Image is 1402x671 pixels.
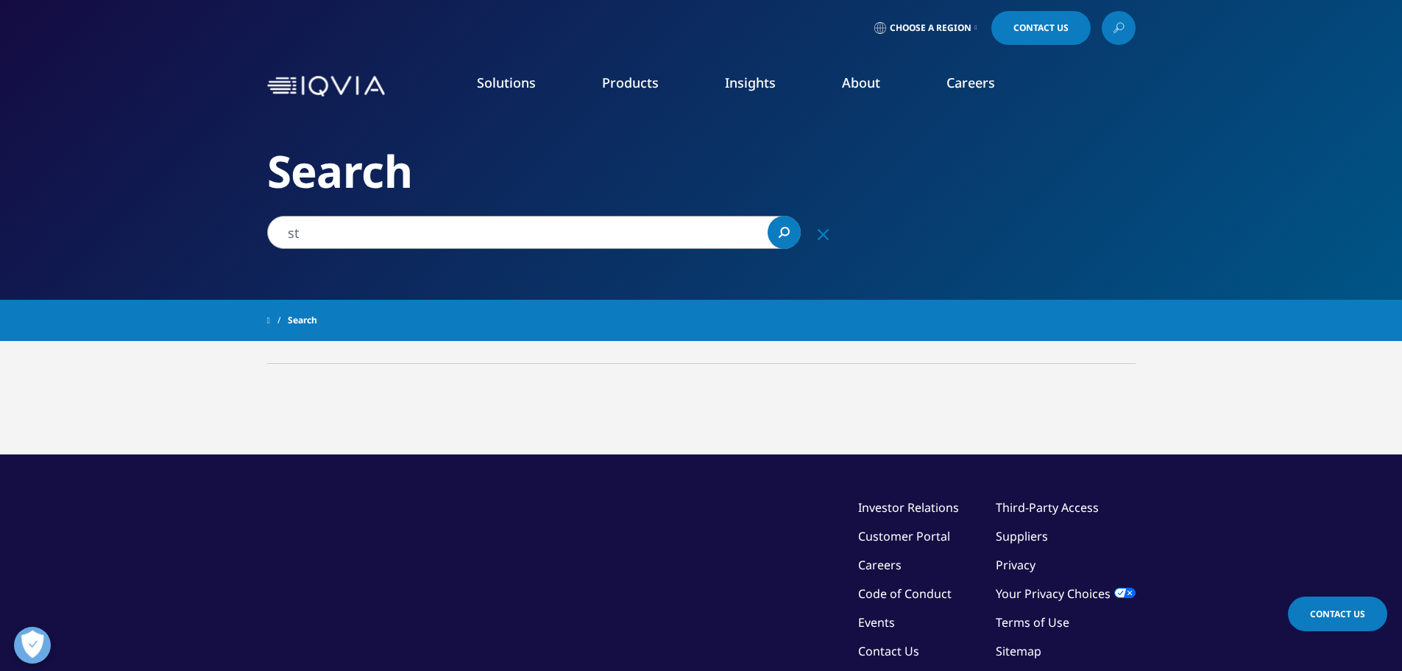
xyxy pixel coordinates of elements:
[267,144,1136,199] h2: Search
[996,643,1041,659] a: Sitemap
[14,627,51,664] button: Open Preferences
[842,74,880,91] a: About
[946,74,995,91] a: Careers
[602,74,659,91] a: Products
[267,216,801,249] input: Search
[991,11,1091,45] a: Contact Us
[858,586,952,602] a: Code of Conduct
[477,74,536,91] a: Solutions
[996,586,1136,602] a: Your Privacy Choices
[890,22,971,34] span: Choose a Region
[858,499,959,516] a: Investor Relations
[858,557,902,573] a: Careers
[996,557,1035,573] a: Privacy
[768,216,801,249] a: Search
[858,614,895,630] a: Events
[267,76,385,97] img: IQVIA Healthcare Information Technology and Pharma Clinical Research Company
[996,528,1048,544] a: Suppliers
[391,52,1136,121] nav: Primary
[858,528,950,544] a: Customer Portal
[996,614,1069,630] a: Terms of Use
[996,499,1099,516] a: Third-Party Access
[1013,24,1069,32] span: Contact Us
[288,307,317,334] span: Search
[818,229,829,240] svg: Clear
[779,227,790,238] svg: Search
[725,74,776,91] a: Insights
[858,643,919,659] a: Contact Us
[1288,597,1387,631] a: Contact Us
[1310,608,1365,620] span: Contact Us
[806,216,841,251] div: Clear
